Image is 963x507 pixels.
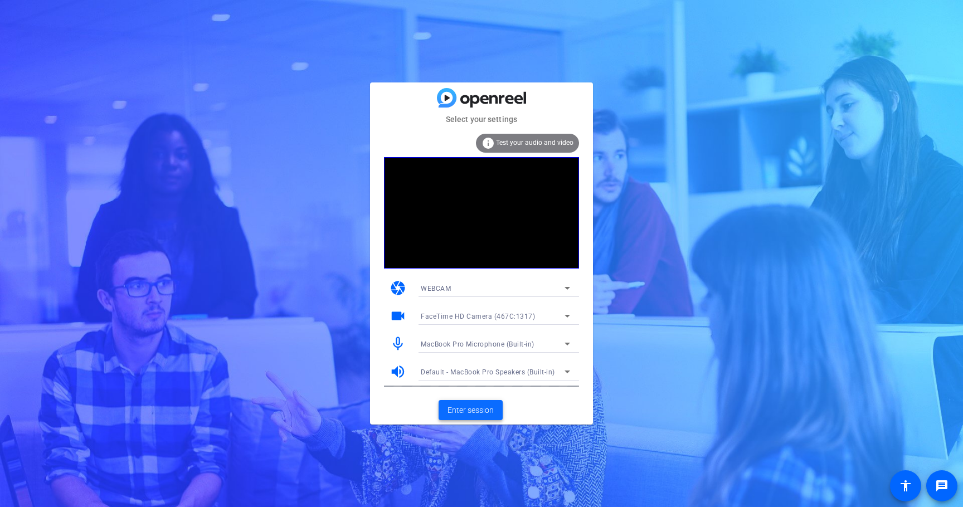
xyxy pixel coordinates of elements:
img: blue-gradient.svg [437,88,526,108]
span: Test your audio and video [496,139,573,147]
mat-icon: videocam [390,308,406,324]
span: Enter session [448,404,494,416]
span: Default - MacBook Pro Speakers (Built-in) [421,368,555,376]
mat-card-subtitle: Select your settings [370,113,593,125]
mat-icon: accessibility [899,479,912,493]
mat-icon: message [935,479,949,493]
mat-icon: mic_none [390,335,406,352]
span: MacBook Pro Microphone (Built-in) [421,340,534,348]
span: FaceTime HD Camera (467C:1317) [421,313,535,320]
mat-icon: volume_up [390,363,406,380]
mat-icon: camera [390,280,406,296]
span: WEBCAM [421,285,451,292]
button: Enter session [439,400,503,420]
mat-icon: info [481,136,495,150]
